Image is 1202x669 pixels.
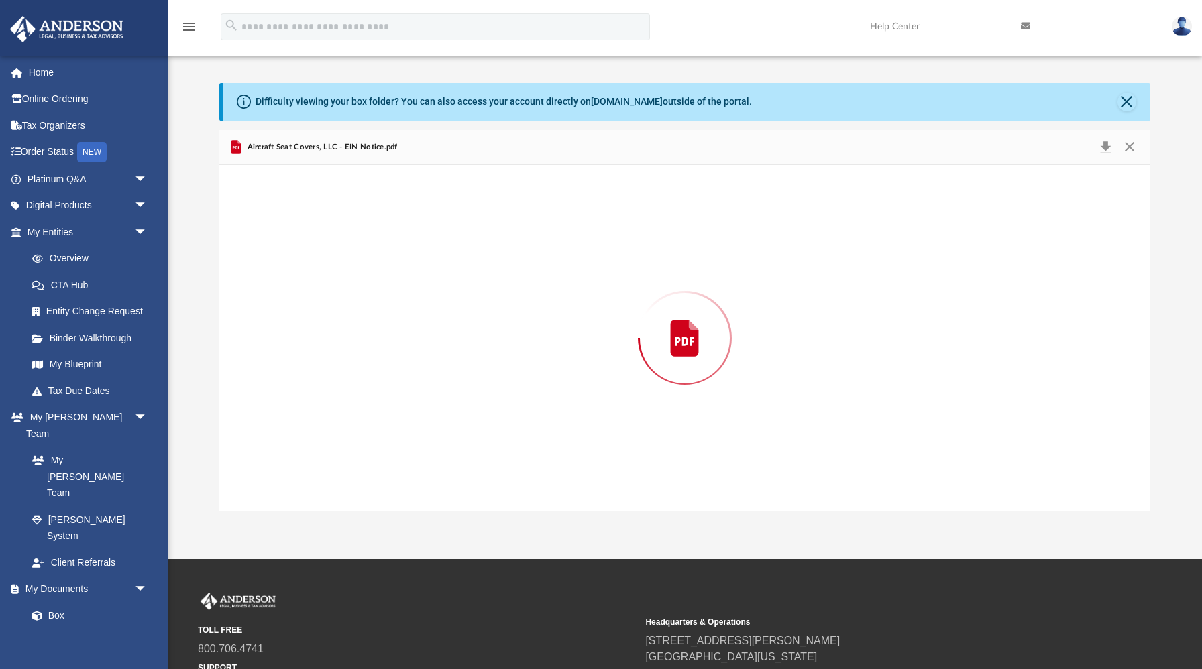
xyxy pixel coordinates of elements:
[198,643,264,654] a: 800.706.4741
[9,219,168,245] a: My Entitiesarrow_drop_down
[181,19,197,35] i: menu
[9,112,168,139] a: Tax Organizers
[244,141,397,154] span: Aircraft Seat Covers, LLC - EIN Notice.pdf
[9,404,161,447] a: My [PERSON_NAME] Teamarrow_drop_down
[1093,138,1117,157] button: Download
[219,130,1150,511] div: Preview
[1117,138,1142,157] button: Close
[134,219,161,246] span: arrow_drop_down
[19,377,168,404] a: Tax Due Dates
[19,245,168,272] a: Overview
[9,192,168,219] a: Digital Productsarrow_drop_down
[9,59,168,86] a: Home
[134,404,161,432] span: arrow_drop_down
[77,142,107,162] div: NEW
[645,616,1083,628] small: Headquarters & Operations
[134,192,161,220] span: arrow_drop_down
[198,593,278,610] img: Anderson Advisors Platinum Portal
[19,324,168,351] a: Binder Walkthrough
[19,506,161,549] a: [PERSON_NAME] System
[19,351,161,378] a: My Blueprint
[6,16,127,42] img: Anderson Advisors Platinum Portal
[181,25,197,35] a: menu
[591,96,663,107] a: [DOMAIN_NAME]
[134,576,161,603] span: arrow_drop_down
[224,18,239,33] i: search
[198,624,636,636] small: TOLL FREE
[19,447,154,507] a: My [PERSON_NAME] Team
[1172,17,1192,36] img: User Pic
[645,635,840,646] a: [STREET_ADDRESS][PERSON_NAME]
[9,166,168,192] a: Platinum Q&Aarrow_drop_down
[645,651,817,662] a: [GEOGRAPHIC_DATA][US_STATE]
[1117,93,1136,111] button: Close
[9,139,168,166] a: Order StatusNEW
[9,86,168,113] a: Online Ordering
[256,95,752,109] div: Difficulty viewing your box folder? You can also access your account directly on outside of the p...
[19,298,168,325] a: Entity Change Request
[19,271,168,298] a: CTA Hub
[19,602,154,629] a: Box
[19,549,161,576] a: Client Referrals
[134,166,161,193] span: arrow_drop_down
[9,576,161,603] a: My Documentsarrow_drop_down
